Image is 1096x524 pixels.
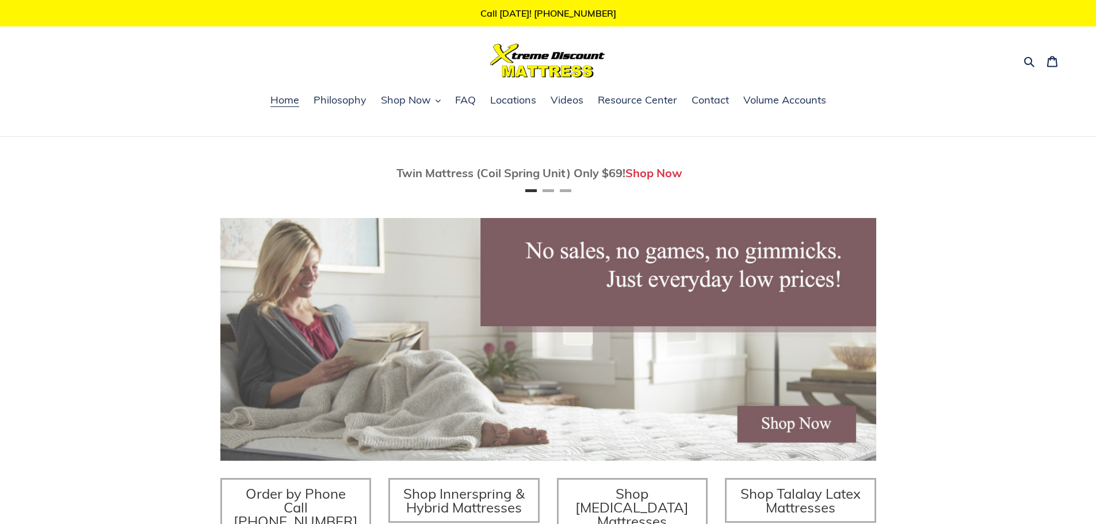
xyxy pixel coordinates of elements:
a: Philosophy [308,92,372,109]
button: Page 3 [560,189,571,192]
a: Locations [484,92,542,109]
span: Volume Accounts [743,93,826,107]
a: Contact [686,92,735,109]
span: Home [270,93,299,107]
a: Resource Center [592,92,683,109]
span: Shop Innerspring & Hybrid Mattresses [403,485,525,516]
img: Xtreme Discount Mattress [490,44,605,78]
a: Shop Now [625,166,682,180]
a: Volume Accounts [738,92,832,109]
span: Contact [692,93,729,107]
button: Page 2 [543,189,554,192]
span: FAQ [455,93,476,107]
a: Shop Innerspring & Hybrid Mattresses [388,478,540,523]
img: herobannermay2022-1652879215306_1200x.jpg [220,218,876,461]
a: Home [265,92,305,109]
span: Shop Talalay Latex Mattresses [740,485,861,516]
button: Shop Now [375,92,446,109]
button: Page 1 [525,189,537,192]
span: Philosophy [314,93,366,107]
span: Locations [490,93,536,107]
span: Shop Now [381,93,431,107]
span: Resource Center [598,93,677,107]
a: Videos [545,92,589,109]
span: Twin Mattress (Coil Spring Unit) Only $69! [396,166,625,180]
a: Shop Talalay Latex Mattresses [725,478,876,523]
a: FAQ [449,92,482,109]
span: Videos [551,93,583,107]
